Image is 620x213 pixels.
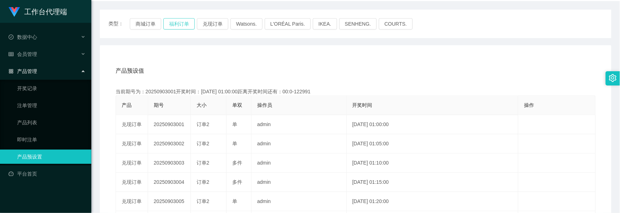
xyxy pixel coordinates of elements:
span: 多件 [232,179,242,185]
td: 兑现订单 [116,154,148,173]
span: 单 [232,198,237,204]
button: L'ORÉAL Paris. [265,18,311,30]
td: 20250903005 [148,192,191,211]
span: 大小 [197,102,207,108]
span: 期号 [154,102,164,108]
span: 订单2 [197,160,209,166]
td: admin [251,173,347,192]
span: 产品 [122,102,132,108]
button: 兑现订单 [197,18,228,30]
span: 操作员 [257,102,272,108]
td: 兑现订单 [116,115,148,134]
span: 数据中心 [9,34,37,40]
span: 单 [232,141,237,146]
td: [DATE] 01:05:00 [347,134,519,154]
td: admin [251,115,347,134]
i: 图标: table [9,52,14,57]
span: 订单2 [197,179,209,185]
button: SENHENG. [339,18,377,30]
td: 20250903001 [148,115,191,134]
span: 开奖时间 [352,102,372,108]
button: 商城订单 [130,18,161,30]
a: 图标: dashboard平台首页 [9,167,86,181]
td: [DATE] 01:00:00 [347,115,519,134]
i: 图标: appstore-o [9,69,14,74]
h1: 工作台代理端 [24,0,67,23]
td: [DATE] 01:10:00 [347,154,519,173]
td: 20250903003 [148,154,191,173]
td: [DATE] 01:20:00 [347,192,519,211]
td: admin [251,154,347,173]
td: 兑现订单 [116,134,148,154]
td: admin [251,192,347,211]
button: Watsons. [230,18,263,30]
a: 产品预设置 [17,150,86,164]
div: 当前期号为：20250903001开奖时间：[DATE] 01:00:00距离开奖时间还有：00:0-122991 [116,88,596,95]
button: 福利订单 [163,18,195,30]
button: COURTS. [379,18,413,30]
span: 单 [232,121,237,127]
a: 注单管理 [17,98,86,113]
i: 图标: setting [609,74,617,82]
i: 图标: check-circle-o [9,35,14,40]
span: 订单2 [197,121,209,127]
td: 20250903002 [148,134,191,154]
a: 即时注单 [17,133,86,147]
span: 订单2 [197,198,209,204]
a: 产品列表 [17,115,86,130]
button: IKEA. [313,18,337,30]
span: 订单2 [197,141,209,146]
span: 多件 [232,160,242,166]
td: admin [251,134,347,154]
td: 兑现订单 [116,192,148,211]
span: 会员管理 [9,51,37,57]
td: [DATE] 01:15:00 [347,173,519,192]
a: 工作台代理端 [9,9,67,14]
a: 开奖记录 [17,81,86,95]
span: 产品预设值 [116,67,144,75]
img: logo.9652507e.png [9,7,20,17]
td: 20250903004 [148,173,191,192]
span: 产品管理 [9,68,37,74]
span: 类型： [108,18,130,30]
td: 兑现订单 [116,173,148,192]
span: 单双 [232,102,242,108]
span: 操作 [524,102,534,108]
